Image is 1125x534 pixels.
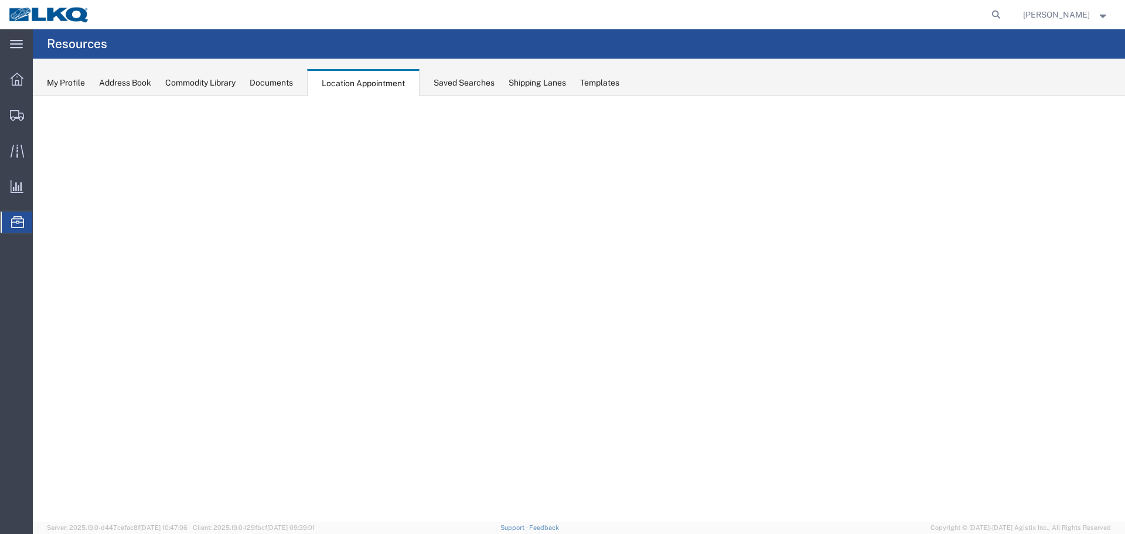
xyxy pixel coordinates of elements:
a: Feedback [529,524,559,531]
div: Shipping Lanes [509,77,566,89]
div: Templates [580,77,619,89]
a: Support [500,524,530,531]
span: [DATE] 10:47:06 [140,524,187,531]
div: Saved Searches [434,77,495,89]
span: Server: 2025.19.0-d447cefac8f [47,524,187,531]
span: Copyright © [DATE]-[DATE] Agistix Inc., All Rights Reserved [930,523,1111,533]
span: Oscar Davila [1023,8,1090,21]
div: Commodity Library [165,77,236,89]
div: My Profile [47,77,85,89]
span: [DATE] 09:39:01 [267,524,315,531]
h4: Resources [47,29,107,59]
img: logo [8,6,90,23]
div: Documents [250,77,293,89]
div: Location Appointment [307,69,420,96]
button: [PERSON_NAME] [1022,8,1109,22]
iframe: FS Legacy Container [33,96,1125,522]
span: Client: 2025.19.0-129fbcf [193,524,315,531]
div: Address Book [99,77,151,89]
